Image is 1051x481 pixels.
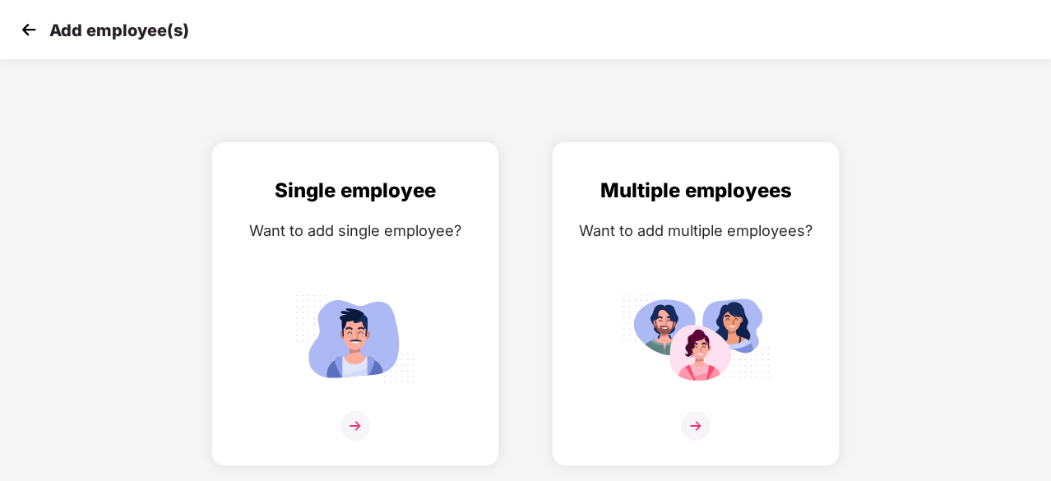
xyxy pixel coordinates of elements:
[340,411,370,441] img: svg+xml;base64,PHN2ZyB4bWxucz0iaHR0cDovL3d3dy53My5vcmcvMjAwMC9zdmciIHdpZHRoPSIzNiIgaGVpZ2h0PSIzNi...
[622,287,770,390] img: svg+xml;base64,PHN2ZyB4bWxucz0iaHR0cDovL3d3dy53My5vcmcvMjAwMC9zdmciIGlkPSJNdWx0aXBsZV9lbXBsb3llZS...
[681,411,711,441] img: svg+xml;base64,PHN2ZyB4bWxucz0iaHR0cDovL3d3dy53My5vcmcvMjAwMC9zdmciIHdpZHRoPSIzNiIgaGVpZ2h0PSIzNi...
[229,175,482,206] div: Single employee
[569,219,822,243] div: Want to add multiple employees?
[569,175,822,206] div: Multiple employees
[229,219,482,243] div: Want to add single employee?
[49,21,189,40] p: Add employee(s)
[281,287,429,390] img: svg+xml;base64,PHN2ZyB4bWxucz0iaHR0cDovL3d3dy53My5vcmcvMjAwMC9zdmciIGlkPSJTaW5nbGVfZW1wbG95ZWUiIH...
[16,17,41,42] img: svg+xml;base64,PHN2ZyB4bWxucz0iaHR0cDovL3d3dy53My5vcmcvMjAwMC9zdmciIHdpZHRoPSIzMCIgaGVpZ2h0PSIzMC...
